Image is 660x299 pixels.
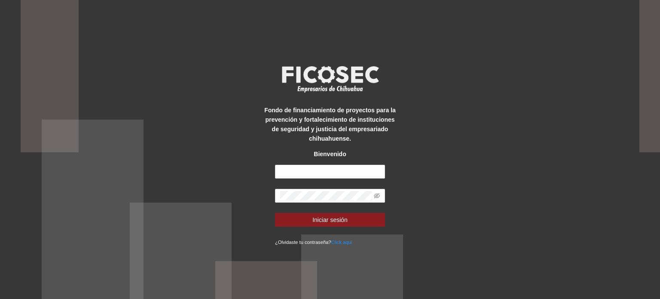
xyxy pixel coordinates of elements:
[331,240,352,245] a: Click aqui
[314,151,346,157] strong: Bienvenido
[275,213,385,227] button: Iniciar sesión
[312,215,348,225] span: Iniciar sesión
[264,107,396,142] strong: Fondo de financiamiento de proyectos para la prevención y fortalecimiento de instituciones de seg...
[276,63,384,95] img: logo
[374,193,380,199] span: eye-invisible
[275,240,352,245] small: ¿Olvidaste tu contraseña?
